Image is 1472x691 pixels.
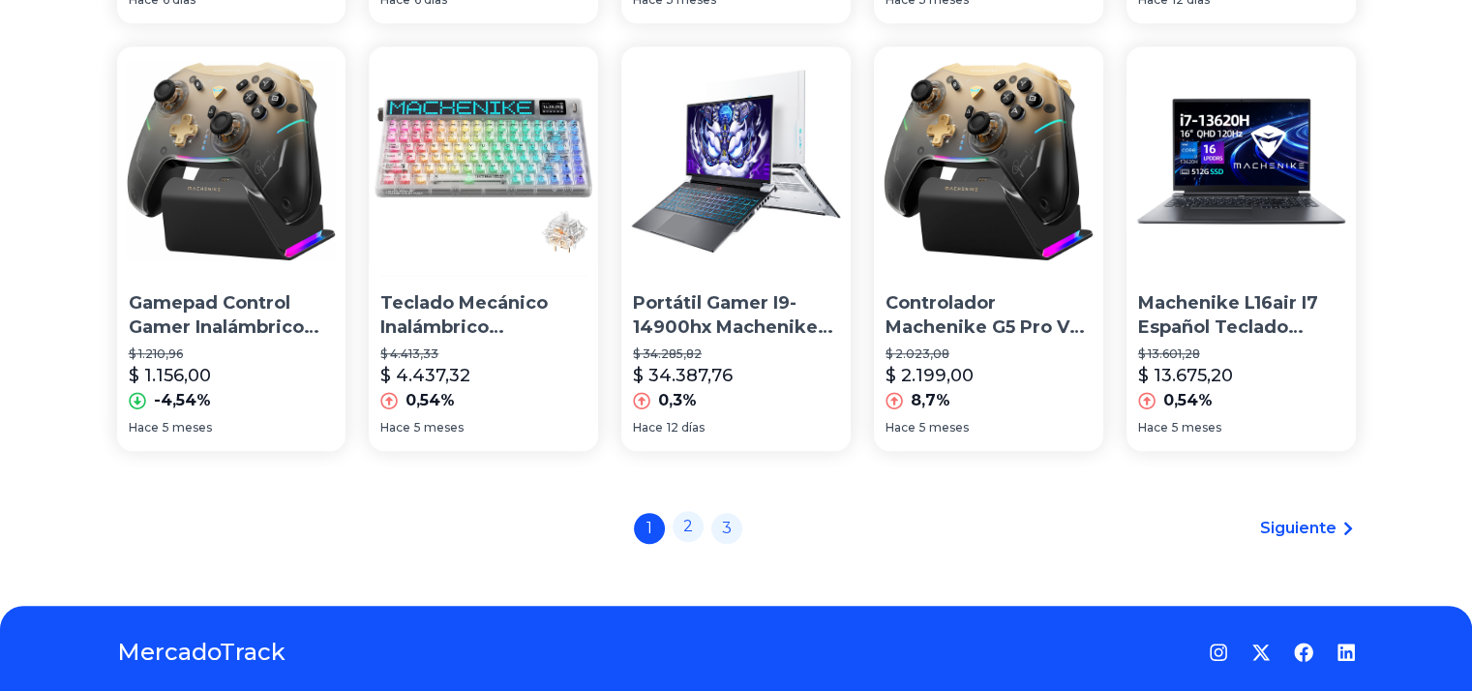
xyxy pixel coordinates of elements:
p: 0,3% [658,389,697,412]
p: $ 13.675,20 [1138,362,1233,389]
p: $ 2.023,08 [886,346,1092,362]
p: $ 34.387,76 [633,362,733,389]
p: Gamepad Control Gamer Inalámbrico Bluetooth Machenike G5pro V2 Con Carga RGB Base Pc Hot-Swappabl... [129,291,335,340]
span: 12 días [667,420,705,436]
p: $ 4.413,33 [380,346,586,362]
p: Machenike L16air I7 Español Teclado Portátil 16 Gb 512 Gb 120 Hz 2560 Px X 1600 Px Intel® Uhd Gra... [1138,291,1344,340]
a: 2 [673,511,704,542]
span: Siguiente [1260,517,1337,540]
p: 0,54% [1163,389,1213,412]
p: $ 34.285,82 [633,346,839,362]
p: $ 4.437,32 [380,362,470,389]
img: Portátil Gamer I9-14900hx Machenike L16p Rtx4070 Ddr5 32g 1t [621,46,851,276]
p: $ 2.199,00 [886,362,974,389]
p: Controlador Machenike G5 Pro V2 Hall Premium Edition con base de color dorado [886,291,1092,340]
p: Teclado Mecánico Inalámbrico Machenike Kt84 With Pixel&TFT HD Screen Rgb Teclado 3/5 Pins Hot-swa... [380,291,586,340]
img: Controlador Machenike G5 Pro V2 Hall Premium Edition con base de color dorado [874,46,1103,276]
a: Facebook [1294,643,1313,662]
span: Hace [633,420,663,436]
a: MercadoTrack [117,637,285,668]
a: Controlador Machenike G5 Pro V2 Hall Premium Edition con base de color doradoControlador Machenik... [874,46,1103,451]
a: Instagram [1209,643,1228,662]
p: 8,7% [911,389,950,412]
img: Gamepad Control Gamer Inalámbrico Bluetooth Machenike G5pro V2 Con Carga RGB Base Pc Hot-Swappabl... [117,46,346,276]
a: Machenike L16air I7 Español Teclado Portátil 16 Gb 512 Gb 120 Hz 2560 Px X 1600 Px Intel® Uhd Gra... [1127,46,1356,451]
span: 5 meses [414,420,464,436]
a: 3 [711,513,742,544]
a: Portátil Gamer I9-14900hx Machenike L16p Rtx4070 Ddr5 32g 1tPortátil Gamer I9-14900hx Machenike L... [621,46,851,451]
p: -4,54% [154,389,211,412]
a: Twitter [1251,643,1271,662]
p: $ 13.601,28 [1138,346,1344,362]
a: LinkedIn [1337,643,1356,662]
span: Hace [380,420,410,436]
span: Hace [886,420,916,436]
span: 5 meses [919,420,969,436]
p: 0,54% [406,389,455,412]
span: Hace [129,420,159,436]
span: Hace [1138,420,1168,436]
p: Portátil Gamer I9-14900hx Machenike L16p Rtx4070 Ddr5 32g 1t [633,291,839,340]
span: 5 meses [163,420,212,436]
a: Gamepad Control Gamer Inalámbrico Bluetooth Machenike G5pro V2 Con Carga RGB Base Pc Hot-Swappabl... [117,46,346,451]
p: $ 1.210,96 [129,346,335,362]
p: $ 1.156,00 [129,362,211,389]
span: 5 meses [1172,420,1221,436]
a: Siguiente [1260,517,1356,540]
a: Teclado Mecánico Inalámbrico Machenike Kt84 With Pixel&TFT HD Screen Rgb Teclado 3/5 Pins Hot-swa... [369,46,598,451]
img: Machenike L16air I7 Español Teclado Portátil 16 Gb 512 Gb 120 Hz 2560 Px X 1600 Px Intel® Uhd Gra... [1127,46,1356,276]
img: Teclado Mecánico Inalámbrico Machenike Kt84 With Pixel&TFT HD Screen Rgb Teclado 3/5 Pins Hot-swa... [369,46,598,276]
